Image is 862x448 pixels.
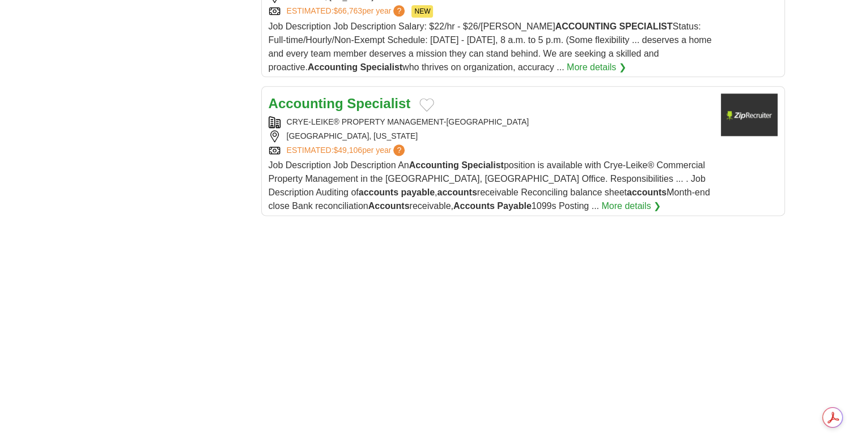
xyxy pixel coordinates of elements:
div: CRYE-LEIKE® PROPERTY MANAGEMENT-[GEOGRAPHIC_DATA] [269,116,712,128]
span: Job Description Job Description Salary: $22/hr - $26/[PERSON_NAME] Status: Full-time/Hourly/Non-E... [269,22,712,72]
strong: Specialist [360,62,402,72]
span: ? [393,144,405,156]
strong: accounts [437,187,477,197]
button: Add to favorite jobs [419,98,434,112]
strong: SPECIALIST [619,22,672,31]
strong: payable [401,187,435,197]
strong: Accounts [368,201,410,211]
strong: Payable [497,201,531,211]
strong: Accounting [269,96,343,111]
a: More details ❯ [567,61,626,74]
a: More details ❯ [601,199,661,213]
a: ESTIMATED:$49,106per year? [287,144,407,156]
span: $49,106 [333,146,362,155]
strong: Accounting [308,62,358,72]
img: Company logo [721,93,778,136]
strong: Specialist [461,160,504,170]
strong: Specialist [347,96,410,111]
strong: Accounting [409,160,459,170]
a: ESTIMATED:$66,763per year? [287,5,407,18]
span: Job Description Job Description An position is available with Crye-Leike® Commercial Property Man... [269,160,710,211]
span: ? [393,5,405,16]
span: $66,763 [333,6,362,15]
strong: accounts [627,187,666,197]
strong: ACCOUNTING [555,22,617,31]
strong: Accounts [453,201,495,211]
span: NEW [411,5,433,18]
a: Accounting Specialist [269,96,411,111]
div: [GEOGRAPHIC_DATA], [US_STATE] [269,130,712,142]
strong: accounts [359,187,398,197]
